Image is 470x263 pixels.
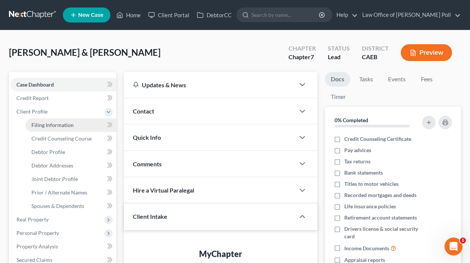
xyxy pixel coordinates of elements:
input: Search by name... [251,8,320,22]
span: Property Analysis [16,243,58,250]
span: Credit Counseling Certificate [344,135,411,143]
span: Recorded mortgages and deeds [344,191,416,199]
span: Joint Debtor Profile [31,176,78,182]
a: Joint Debtor Profile [25,172,116,186]
a: Timer [325,90,352,104]
span: Spouses & Dependents [31,203,84,209]
span: Bank statements [344,169,383,176]
div: Chapter [289,44,316,53]
span: Retirement account statements [344,214,417,221]
a: Events [382,72,412,87]
span: Titles to motor vehicles [344,180,399,188]
a: Docs [325,72,350,87]
div: Chapter [289,53,316,61]
span: Income Documents [344,245,389,252]
span: 1 [460,238,466,244]
span: [PERSON_NAME] & [PERSON_NAME] [9,47,161,58]
span: Credit Counseling Course [31,135,92,142]
strong: 0% Completed [335,117,368,123]
a: Credit Report [10,91,116,105]
a: Case Dashboard [10,78,116,91]
span: Contact [133,108,154,115]
span: Debtor Profile [31,149,65,155]
div: MyChapter [139,248,302,260]
a: Spouses & Dependents [25,199,116,213]
span: Credit Report [16,95,49,101]
a: Law Office of [PERSON_NAME] Poll [358,8,461,22]
a: Debtor Addresses [25,159,116,172]
span: Client Profile [16,108,48,115]
a: Prior / Alternate Names [25,186,116,199]
div: Updates & News [133,81,286,89]
a: Debtor Profile [25,145,116,159]
a: Help [333,8,358,22]
span: Pay advices [344,146,371,154]
span: Case Dashboard [16,81,54,88]
span: Prior / Alternate Names [31,189,87,196]
div: District [362,44,389,53]
a: DebtorCC [193,8,235,22]
a: Client Portal [144,8,193,22]
span: Life insurance policies [344,203,396,210]
span: Secured Claims [16,257,52,263]
span: New Case [78,12,103,18]
a: Fees [415,72,439,87]
div: CAEB [362,53,389,61]
span: Personal Property [16,230,59,236]
span: Client Intake [133,213,167,220]
a: Credit Counseling Course [25,132,116,145]
span: Comments [133,160,162,167]
span: Drivers license & social security card [344,225,421,240]
a: Property Analysis [10,240,116,253]
span: Filing Information [31,122,74,128]
button: Preview [401,44,452,61]
div: Lead [328,53,350,61]
a: Tasks [353,72,379,87]
span: 7 [311,53,314,60]
a: Home [113,8,144,22]
span: Quick Info [133,134,161,141]
iframe: Intercom live chat [445,238,463,256]
div: Status [328,44,350,53]
span: Real Property [16,216,49,223]
span: Tax returns [344,158,370,165]
span: Debtor Addresses [31,162,73,169]
a: Filing Information [25,118,116,132]
span: Hire a Virtual Paralegal [133,187,194,194]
